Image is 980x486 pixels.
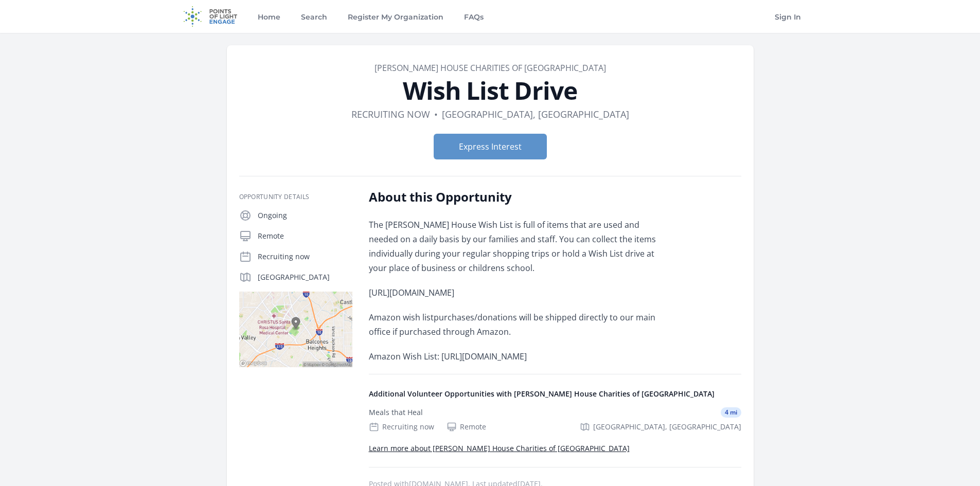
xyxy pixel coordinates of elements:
[369,349,670,364] p: Amazon Wish List: [URL][DOMAIN_NAME]
[239,78,741,103] h1: Wish List Drive
[369,218,670,275] p: The [PERSON_NAME] House Wish List is full of items that are used and needed on a daily basis by o...
[258,272,352,282] p: [GEOGRAPHIC_DATA]
[434,134,547,159] button: Express Interest
[351,107,430,121] dd: Recruiting now
[258,231,352,241] p: Remote
[369,189,670,205] h2: About this Opportunity
[369,285,670,300] p: [URL][DOMAIN_NAME]
[258,210,352,221] p: Ongoing
[369,422,434,432] div: Recruiting now
[369,407,423,418] div: Meals that Heal
[721,407,741,418] span: 4 mi
[369,310,670,339] p: Amazon wish listpurchases/donations will be shipped directly to our main office if purchased thro...
[442,107,629,121] dd: [GEOGRAPHIC_DATA], [GEOGRAPHIC_DATA]
[369,443,630,453] a: Learn more about [PERSON_NAME] House Charities of [GEOGRAPHIC_DATA]
[369,389,741,399] h4: Additional Volunteer Opportunities with [PERSON_NAME] House Charities of [GEOGRAPHIC_DATA]
[375,62,606,74] a: [PERSON_NAME] House Charities of [GEOGRAPHIC_DATA]
[365,399,745,440] a: Meals that Heal 4 mi Recruiting now Remote [GEOGRAPHIC_DATA], [GEOGRAPHIC_DATA]
[434,107,438,121] div: •
[258,251,352,262] p: Recruiting now
[447,422,486,432] div: Remote
[593,422,741,432] span: [GEOGRAPHIC_DATA], [GEOGRAPHIC_DATA]
[239,193,352,201] h3: Opportunity Details
[239,292,352,367] img: Map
